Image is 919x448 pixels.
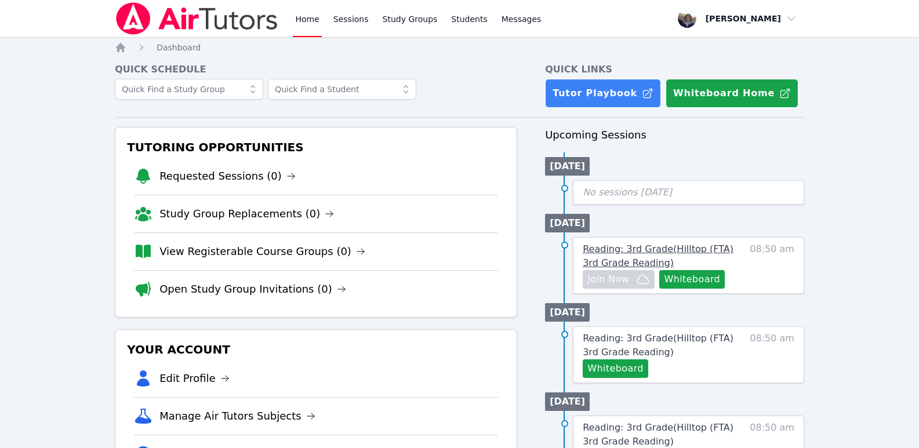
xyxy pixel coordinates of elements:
[159,370,230,387] a: Edit Profile
[157,42,201,53] a: Dashboard
[583,333,733,358] span: Reading: 3rd Grade ( Hilltop (FTA) 3rd Grade Reading )
[659,270,725,289] button: Whiteboard
[115,63,517,77] h4: Quick Schedule
[159,168,296,184] a: Requested Sessions (0)
[545,157,590,176] li: [DATE]
[125,137,507,158] h3: Tutoring Opportunities
[583,242,742,270] a: Reading: 3rd Grade(Hilltop (FTA) 3rd Grade Reading)
[666,79,798,108] button: Whiteboard Home
[159,206,334,222] a: Study Group Replacements (0)
[545,214,590,232] li: [DATE]
[159,281,346,297] a: Open Study Group Invitations (0)
[583,187,672,198] span: No sessions [DATE]
[268,79,416,100] input: Quick Find a Student
[750,332,794,378] span: 08:50 am
[159,408,315,424] a: Manage Air Tutors Subjects
[115,42,804,53] nav: Breadcrumb
[157,43,201,52] span: Dashboard
[545,392,590,411] li: [DATE]
[125,339,507,360] h3: Your Account
[115,2,279,35] img: Air Tutors
[502,13,542,25] span: Messages
[115,79,263,100] input: Quick Find a Study Group
[750,242,794,289] span: 08:50 am
[583,359,648,378] button: Whiteboard
[545,63,804,77] h4: Quick Links
[545,79,661,108] a: Tutor Playbook
[159,243,365,260] a: View Registerable Course Groups (0)
[587,272,629,286] span: Join Now
[583,270,655,289] button: Join Now
[583,243,733,268] span: Reading: 3rd Grade ( Hilltop (FTA) 3rd Grade Reading )
[583,332,742,359] a: Reading: 3rd Grade(Hilltop (FTA) 3rd Grade Reading)
[545,303,590,322] li: [DATE]
[545,127,804,143] h3: Upcoming Sessions
[583,422,733,447] span: Reading: 3rd Grade ( Hilltop (FTA) 3rd Grade Reading )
